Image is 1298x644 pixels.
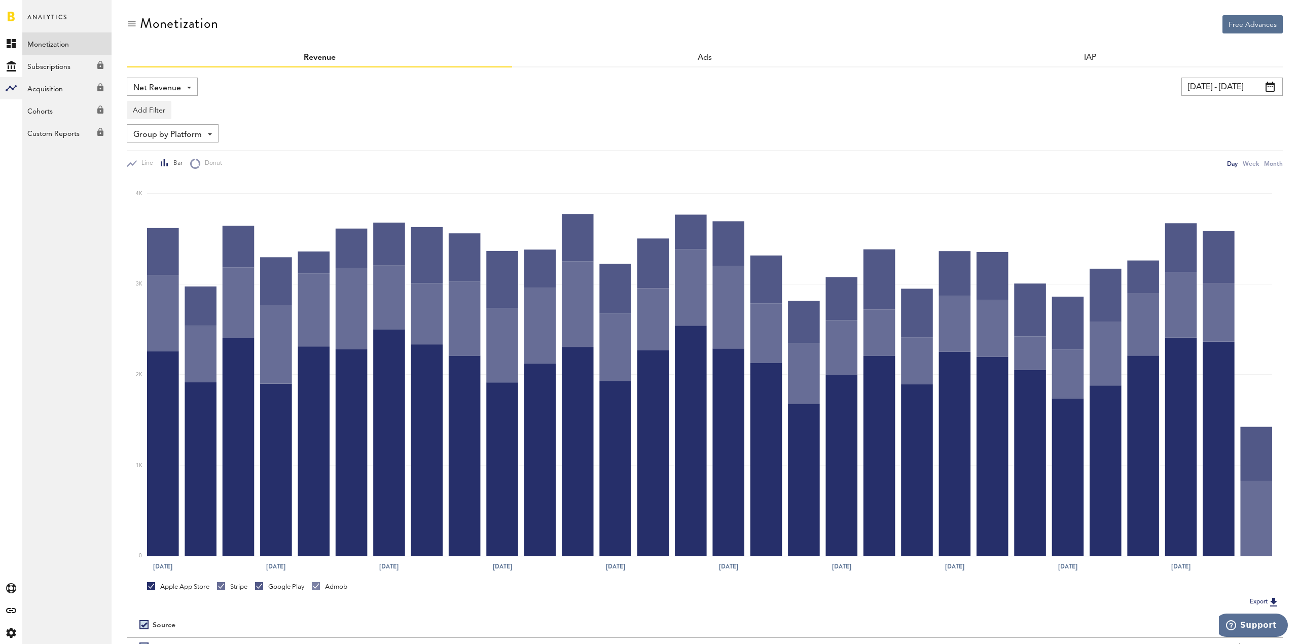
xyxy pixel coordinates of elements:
button: Add Filter [127,101,171,119]
div: Google Play [255,582,304,591]
button: Export [1247,595,1283,609]
span: Line [137,159,153,168]
text: 0 [139,553,142,558]
a: Acquisition [22,77,112,99]
text: 2K [136,372,142,377]
div: Day [1227,158,1238,169]
span: Net Revenue [133,80,181,97]
a: IAP [1084,54,1096,62]
text: [DATE] [832,562,851,571]
span: Bar [169,159,183,168]
span: Donut [200,159,222,168]
text: 4K [136,191,142,196]
div: Month [1264,158,1283,169]
text: [DATE] [1058,562,1077,571]
text: [DATE] [606,562,625,571]
text: [DATE] [153,562,172,571]
div: Period total [717,621,1270,630]
text: [DATE] [719,562,738,571]
button: Free Advances [1222,15,1283,33]
span: Analytics [27,11,67,32]
text: 1K [136,463,142,468]
text: [DATE] [379,562,399,571]
text: [DATE] [945,562,964,571]
img: Export [1268,596,1280,608]
a: Revenue [304,54,336,62]
div: Monetization [140,15,219,31]
text: [DATE] [493,562,512,571]
text: [DATE] [266,562,285,571]
a: Cohorts [22,99,112,122]
div: Admob [312,582,347,591]
div: Source [153,621,175,630]
a: Ads [698,54,712,62]
text: 3K [136,281,142,287]
iframe: Opens a widget where you can find more information [1219,614,1288,639]
div: Stripe [217,582,247,591]
div: Week [1243,158,1259,169]
div: Apple App Store [147,582,209,591]
a: Monetization [22,32,112,55]
a: Subscriptions [22,55,112,77]
span: Group by Platform [133,126,202,144]
a: Custom Reports [22,122,112,144]
text: [DATE] [1171,562,1191,571]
